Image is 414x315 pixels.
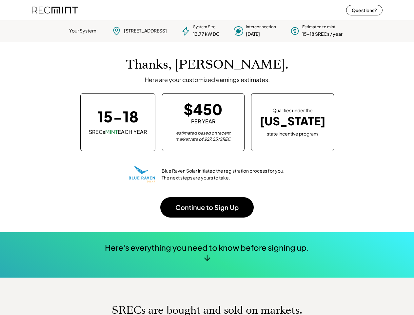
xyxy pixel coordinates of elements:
[89,128,147,136] div: SRECs EACH YEAR
[170,130,236,143] div: estimated based on recent market rate of $27.25/SREC
[126,57,288,73] h1: Thanks, [PERSON_NAME].
[204,252,210,262] div: ↓
[105,242,309,253] div: Here's everything you need to know before signing up.
[246,31,260,37] div: [DATE]
[191,118,215,125] div: PER YEAR
[260,115,325,128] div: [US_STATE]
[346,5,383,15] button: Questions?
[124,28,167,34] div: [STREET_ADDRESS]
[184,102,223,116] div: $450
[267,130,318,137] div: state incentive program
[69,28,98,34] div: Your System:
[162,167,285,181] div: Blue Raven Solar initiated the registration process for you. The next steps are yours to take.
[246,24,276,30] div: Interconnection
[145,76,270,83] div: Here are your customized earnings estimates.
[160,197,254,218] button: Continue to Sign Up
[272,107,313,114] div: Qualifies under the
[32,1,78,19] img: recmint-logotype%403x%20%281%29.jpeg
[97,109,138,124] div: 15-18
[105,128,118,135] font: MINT
[302,24,336,30] div: Estimated to mint
[193,24,215,30] div: System Size
[302,31,343,37] div: 15-18 SRECs / year
[193,31,220,37] div: 13.77 kW DC
[129,161,155,187] img: blue-raven-solar.png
